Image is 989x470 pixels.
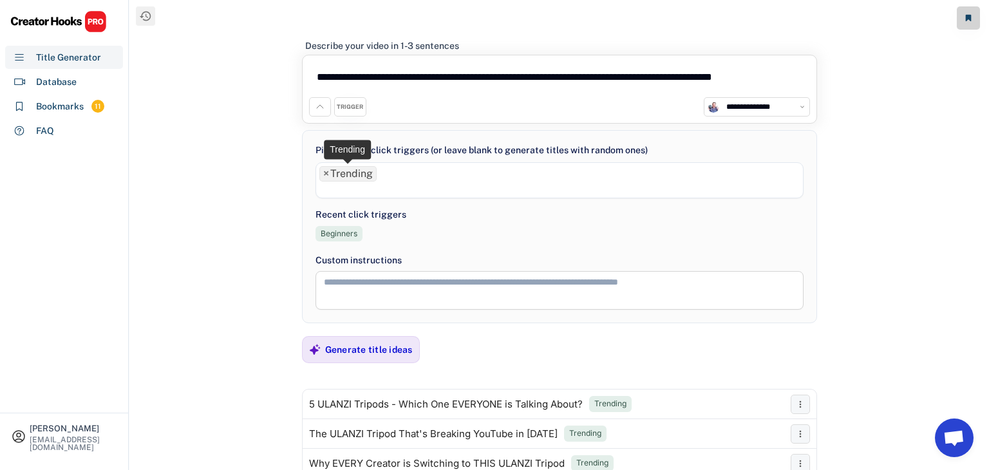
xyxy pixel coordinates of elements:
div: Trending [594,399,626,409]
div: The ULANZI Tripod That's Breaking YouTube in [DATE] [309,429,558,439]
div: [PERSON_NAME] [30,424,117,433]
div: [EMAIL_ADDRESS][DOMAIN_NAME] [30,436,117,451]
img: channels4_profile.jpg [708,101,719,113]
div: 5 ULANZI Tripods - Which One EVERYONE is Talking About? [309,399,583,409]
div: 11 [91,101,104,112]
div: Trending [569,428,601,439]
div: Generate title ideas [325,344,413,355]
span: × [323,169,329,179]
div: FAQ [36,124,54,138]
div: Pick up to 10 click triggers (or leave blank to generate titles with random ones) [316,144,648,157]
div: Title Generator [36,51,101,64]
div: Custom instructions [316,254,804,267]
div: Trending [576,458,608,469]
li: Trending [319,166,377,182]
div: Describe your video in 1-3 sentences [305,40,459,52]
div: Why EVERY Creator is Switching to THIS ULANZI Tripod [309,458,565,469]
div: Recent click triggers [316,208,406,221]
div: Database [36,75,77,89]
div: Beginners [321,229,357,240]
div: TRIGGER [337,103,363,111]
img: CHPRO%20Logo.svg [10,10,107,33]
a: Open chat [935,418,974,457]
div: Bookmarks [36,100,84,113]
